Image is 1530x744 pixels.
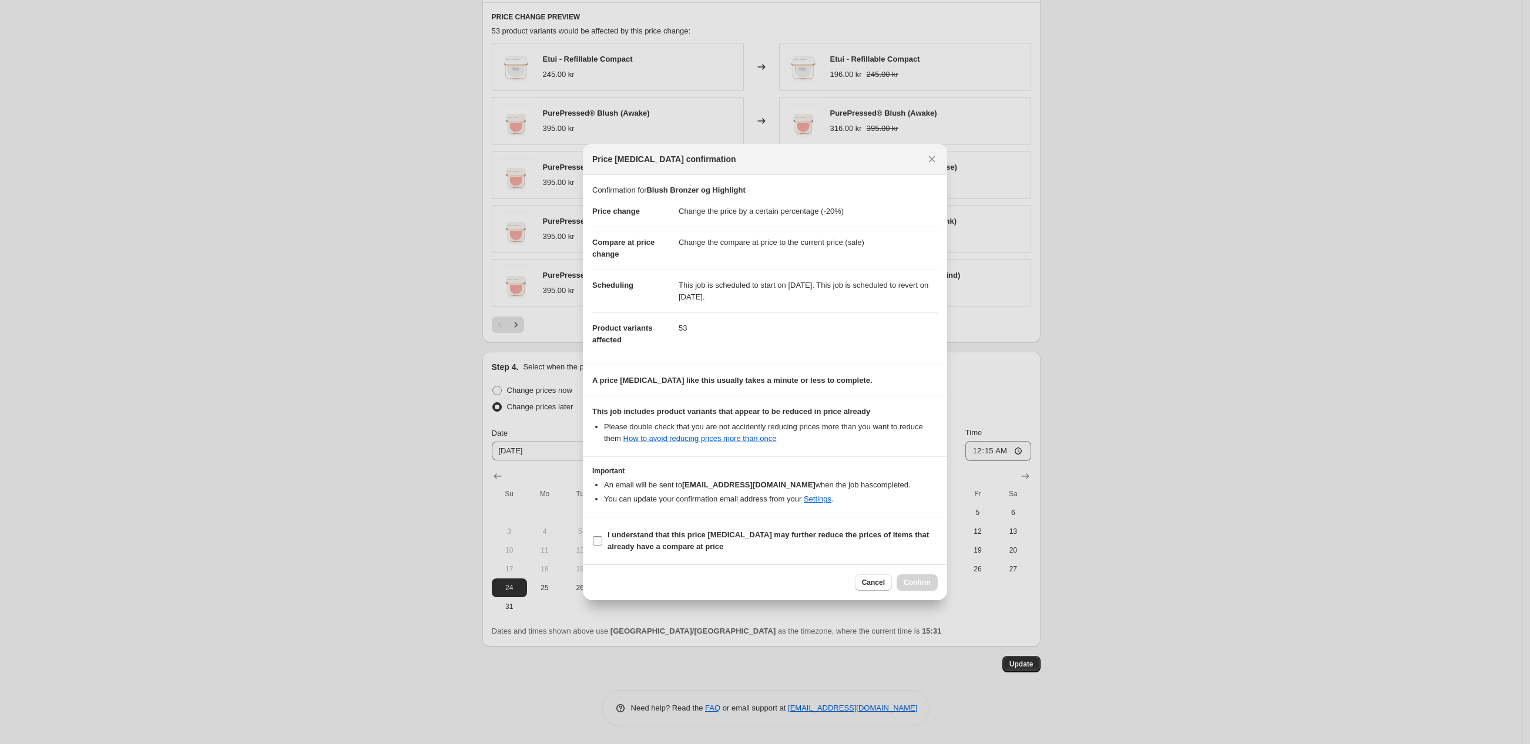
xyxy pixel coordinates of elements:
span: Scheduling [592,281,633,289]
span: Price [MEDICAL_DATA] confirmation [592,153,736,165]
span: Compare at price change [592,238,655,258]
b: A price [MEDICAL_DATA] like this usually takes a minute or less to complete. [592,376,873,385]
span: Price change [592,207,640,216]
li: Please double check that you are not accidently reducing prices more than you want to reduce them [604,421,938,445]
h3: Important [592,466,938,476]
dd: Change the price by a certain percentage (-20%) [679,196,938,227]
b: I understand that this price [MEDICAL_DATA] may further reduce the prices of items that already h... [608,530,929,551]
b: Blush Bronzer og Highlight [646,186,745,194]
button: Cancel [855,574,892,591]
li: An email will be sent to when the job has completed . [604,479,938,491]
li: You can update your confirmation email address from your . [604,493,938,505]
a: Settings [804,494,831,503]
a: How to avoid reducing prices more than once [623,434,777,443]
button: Close [924,151,940,167]
span: Product variants affected [592,324,653,344]
dd: Change the compare at price to the current price (sale) [679,227,938,258]
b: [EMAIL_ADDRESS][DOMAIN_NAME] [682,480,816,489]
dd: 53 [679,312,938,344]
b: This job includes product variants that appear to be reduced in price already [592,407,870,416]
span: Cancel [862,578,885,587]
p: Confirmation for [592,184,938,196]
dd: This job is scheduled to start on [DATE]. This job is scheduled to revert on [DATE]. [679,270,938,312]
